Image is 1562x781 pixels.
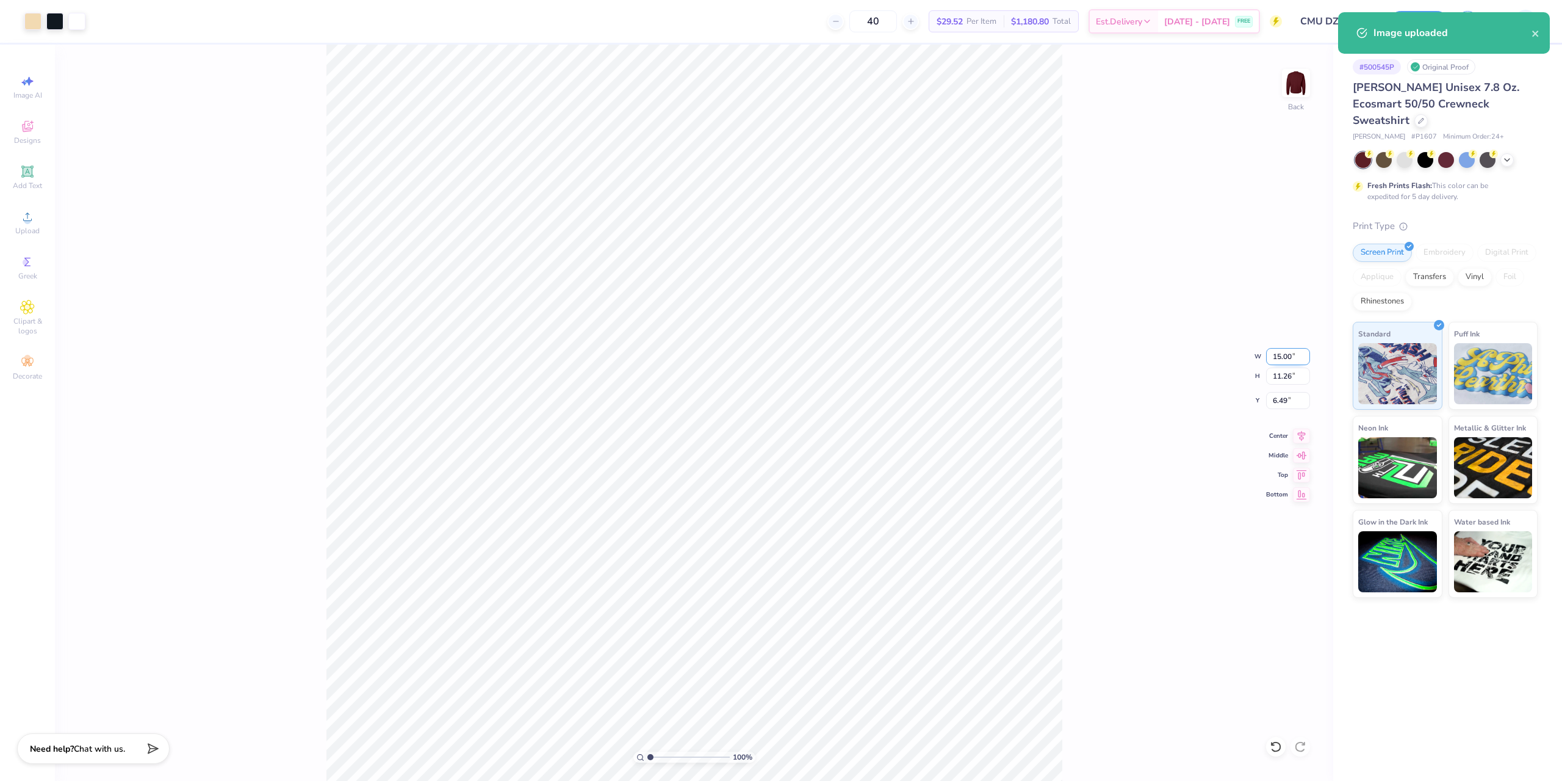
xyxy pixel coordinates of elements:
span: Top [1266,471,1288,479]
div: Foil [1495,268,1524,286]
span: Per Item [966,15,996,28]
span: [PERSON_NAME] Unisex 7.8 Oz. Ecosmart 50/50 Crewneck Sweatshirt [1353,80,1519,128]
div: Back [1288,101,1304,112]
span: Puff Ink [1454,327,1480,340]
div: Image uploaded [1373,26,1531,40]
img: Back [1284,71,1308,95]
div: Screen Print [1353,244,1412,262]
div: Embroidery [1416,244,1474,262]
div: Transfers [1405,268,1454,286]
span: Upload [15,226,40,236]
div: # 500545P [1353,59,1401,74]
img: Standard [1358,343,1437,404]
img: Metallic & Glitter Ink [1454,437,1533,498]
span: Neon Ink [1358,421,1388,434]
span: Water based Ink [1454,515,1510,528]
span: Image AI [13,90,42,100]
span: # P1607 [1411,132,1437,142]
div: Original Proof [1407,59,1475,74]
span: 100 % [733,752,752,763]
span: Total [1053,15,1071,28]
span: Center [1266,432,1288,440]
span: Clipart & logos [6,316,49,336]
span: Metallic & Glitter Ink [1454,421,1526,434]
div: Digital Print [1477,244,1536,262]
span: [PERSON_NAME] [1353,132,1405,142]
span: Standard [1358,327,1391,340]
span: Add Text [13,181,42,191]
strong: Fresh Prints Flash: [1367,181,1432,191]
span: Glow in the Dark Ink [1358,515,1428,528]
img: Water based Ink [1454,531,1533,592]
div: Rhinestones [1353,292,1412,311]
span: [DATE] - [DATE] [1164,15,1230,28]
div: Vinyl [1458,268,1492,286]
span: Decorate [13,371,42,381]
div: Applique [1353,268,1402,286]
input: Untitled Design [1291,9,1381,34]
span: Bottom [1266,490,1288,499]
span: $1,180.80 [1011,15,1049,28]
span: Middle [1266,451,1288,460]
div: Print Type [1353,219,1538,233]
span: Greek [18,271,37,281]
input: – – [849,10,897,32]
img: Glow in the Dark Ink [1358,531,1437,592]
span: Est. Delivery [1096,15,1142,28]
span: $29.52 [937,15,963,28]
span: FREE [1237,17,1250,26]
img: Puff Ink [1454,343,1533,404]
div: This color can be expedited for 5 day delivery. [1367,180,1517,202]
span: Designs [14,136,41,145]
strong: Need help? [30,743,74,755]
img: Neon Ink [1358,437,1437,498]
span: Minimum Order: 24 + [1443,132,1504,142]
button: close [1531,26,1540,40]
span: Chat with us. [74,743,125,755]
